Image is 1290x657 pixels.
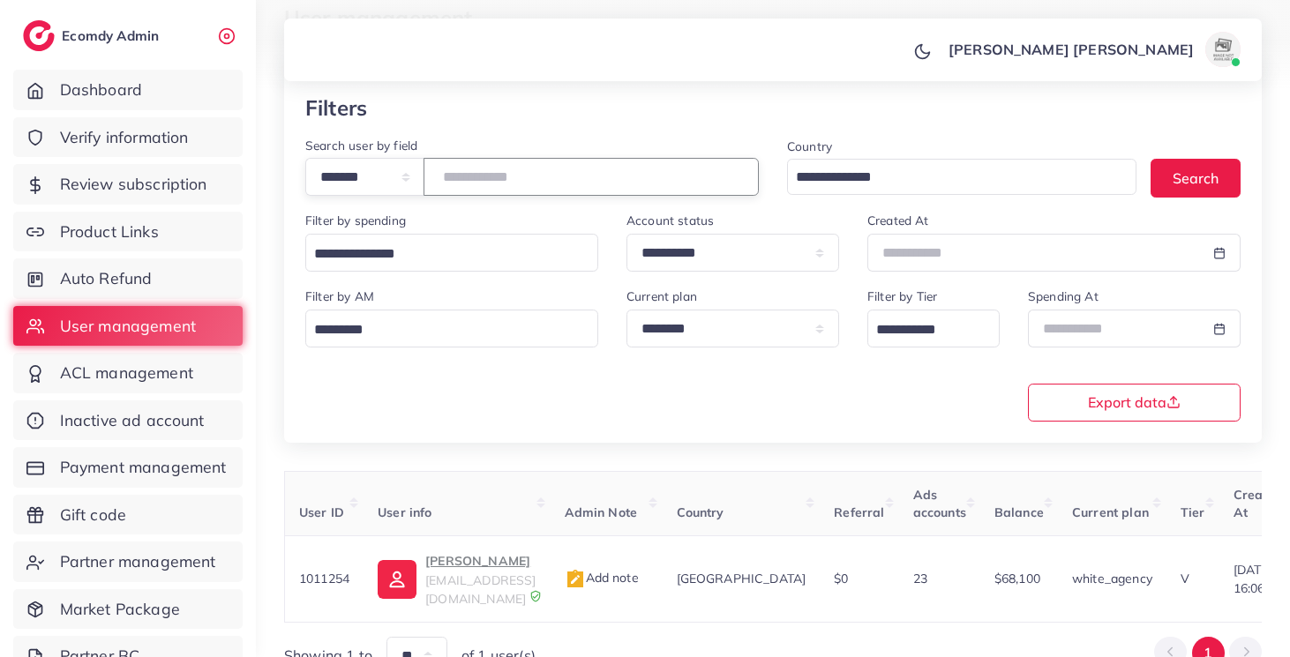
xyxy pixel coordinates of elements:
[305,287,374,305] label: Filter by AM
[23,20,163,51] a: logoEcomdy Admin
[913,571,927,586] span: 23
[60,598,180,621] span: Market Package
[1234,561,1282,597] span: [DATE] 16:06:01
[13,164,243,205] a: Review subscription
[626,212,714,229] label: Account status
[834,571,848,586] span: $0
[60,267,153,290] span: Auto Refund
[790,164,1114,191] input: Search for option
[1234,487,1275,520] span: Create At
[1181,504,1205,520] span: Tier
[305,137,417,154] label: Search user by field
[13,117,243,158] a: Verify information
[994,571,1040,586] span: $68,100
[305,310,598,347] div: Search for option
[60,315,196,338] span: User management
[60,126,189,149] span: Verify information
[13,306,243,347] a: User management
[60,362,193,384] span: ACL management
[299,571,349,586] span: 1011254
[378,550,536,608] a: [PERSON_NAME][EMAIL_ADDRESS][DOMAIN_NAME]
[949,39,1194,60] p: [PERSON_NAME] [PERSON_NAME]
[60,409,205,432] span: Inactive ad account
[787,138,832,155] label: Country
[529,590,542,602] img: 9CAL8B2pu8EFxCJHYAAAAldEVYdGRhdGU6Y3JlYXRlADIwMjItMTItMDlUMDQ6NTg6MzkrMDA6MDBXSlgLAAAAJXRFWHRkYXR...
[305,234,598,272] div: Search for option
[13,353,243,393] a: ACL management
[23,20,55,51] img: logo
[565,504,638,520] span: Admin Note
[867,287,937,305] label: Filter by Tier
[13,258,243,299] a: Auto Refund
[425,550,536,571] p: [PERSON_NAME]
[60,173,207,196] span: Review subscription
[60,504,126,526] span: Gift code
[677,571,806,586] span: [GEOGRAPHIC_DATA]
[1181,571,1189,586] span: V
[60,78,142,101] span: Dashboard
[13,70,243,110] a: Dashboard
[1088,395,1181,409] span: Export data
[378,504,431,520] span: User info
[60,456,227,479] span: Payment management
[565,569,586,590] img: admin_note.cdd0b510.svg
[1205,32,1241,67] img: avatar
[994,504,1044,520] span: Balance
[308,317,575,344] input: Search for option
[299,504,344,520] span: User ID
[13,400,243,441] a: Inactive ad account
[913,487,966,520] span: Ads accounts
[626,287,697,305] label: Current plan
[867,212,929,229] label: Created At
[1072,571,1152,586] span: white_agency
[13,541,243,582] a: Partner management
[1028,287,1099,305] label: Spending At
[13,495,243,535] a: Gift code
[1028,384,1241,422] button: Export data
[565,570,639,586] span: Add note
[787,159,1136,195] div: Search for option
[939,32,1248,67] a: [PERSON_NAME] [PERSON_NAME]avatar
[425,572,536,606] span: [EMAIL_ADDRESS][DOMAIN_NAME]
[305,212,406,229] label: Filter by spending
[13,212,243,252] a: Product Links
[305,95,367,121] h3: Filters
[13,447,243,488] a: Payment management
[13,589,243,630] a: Market Package
[60,550,216,573] span: Partner management
[62,27,163,44] h2: Ecomdy Admin
[1151,159,1241,197] button: Search
[1072,504,1149,520] span: Current plan
[867,310,1000,347] div: Search for option
[308,241,575,268] input: Search for option
[677,504,724,520] span: Country
[60,220,159,243] span: Product Links
[834,504,884,520] span: Referral
[870,317,977,344] input: Search for option
[378,560,416,599] img: ic-user-info.36bf1079.svg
